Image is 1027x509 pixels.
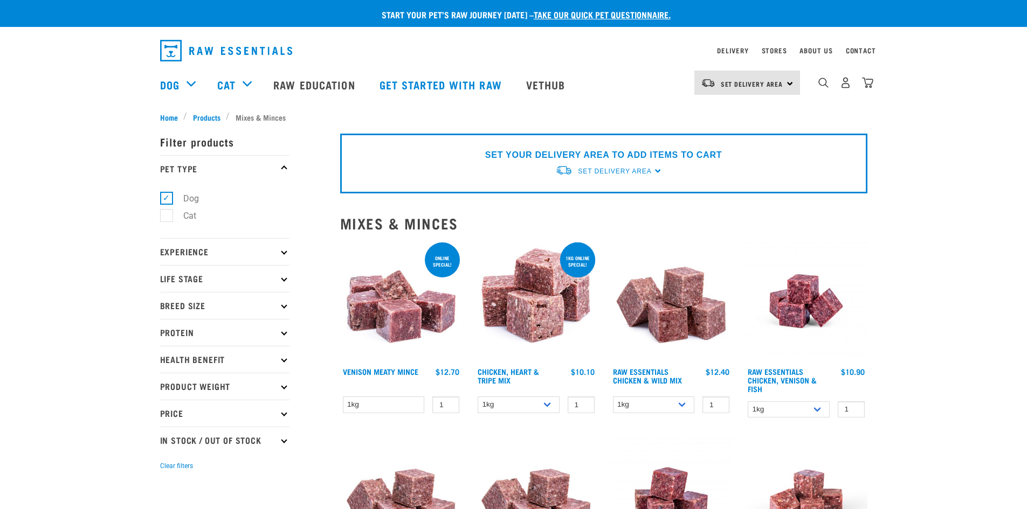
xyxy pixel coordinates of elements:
[160,427,290,454] p: In Stock / Out Of Stock
[862,77,873,88] img: home-icon@2x.png
[702,396,729,413] input: 1
[717,48,748,52] a: Delivery
[369,63,515,106] a: Get started with Raw
[160,319,290,346] p: Protein
[762,48,787,52] a: Stores
[425,250,460,273] div: ONLINE SPECIAL!
[436,367,459,376] div: $12.70
[166,192,203,205] label: Dog
[515,63,579,106] a: Vethub
[160,265,290,292] p: Life Stage
[160,111,867,123] nav: breadcrumbs
[838,401,865,418] input: 1
[263,63,368,106] a: Raw Education
[160,128,290,155] p: Filter products
[799,48,832,52] a: About Us
[160,346,290,373] p: Health Benefit
[571,367,595,376] div: $10.10
[160,76,180,93] a: Dog
[555,165,573,176] img: van-moving.png
[160,111,178,123] span: Home
[748,369,817,391] a: Raw Essentials Chicken, Venison & Fish
[151,36,876,66] nav: dropdown navigation
[340,240,463,362] img: 1117 Venison Meat Mince 01
[560,250,595,273] div: 1kg online special!
[841,367,865,376] div: $10.90
[745,240,867,362] img: Chicken Venison mix 1655
[485,149,722,162] p: SET YOUR DELIVERY AREA TO ADD ITEMS TO CART
[846,48,876,52] a: Contact
[475,240,597,362] img: 1062 Chicken Heart Tripe Mix 01
[160,400,290,427] p: Price
[166,209,201,222] label: Cat
[701,78,715,88] img: van-moving.png
[187,111,226,123] a: Products
[340,215,867,232] h2: Mixes & Minces
[610,240,733,362] img: Pile Of Cubed Chicken Wild Meat Mix
[840,77,851,88] img: user.png
[613,369,682,382] a: Raw Essentials Chicken & Wild Mix
[721,82,783,86] span: Set Delivery Area
[160,111,184,123] a: Home
[160,238,290,265] p: Experience
[818,78,829,88] img: home-icon-1@2x.png
[343,369,418,373] a: Venison Meaty Mince
[193,111,220,123] span: Products
[578,168,651,175] span: Set Delivery Area
[160,40,292,61] img: Raw Essentials Logo
[706,367,729,376] div: $12.40
[478,369,539,382] a: Chicken, Heart & Tripe Mix
[217,76,236,93] a: Cat
[534,12,671,17] a: take our quick pet questionnaire.
[160,292,290,319] p: Breed Size
[160,155,290,182] p: Pet Type
[568,396,595,413] input: 1
[160,373,290,400] p: Product Weight
[432,396,459,413] input: 1
[160,461,193,471] button: Clear filters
